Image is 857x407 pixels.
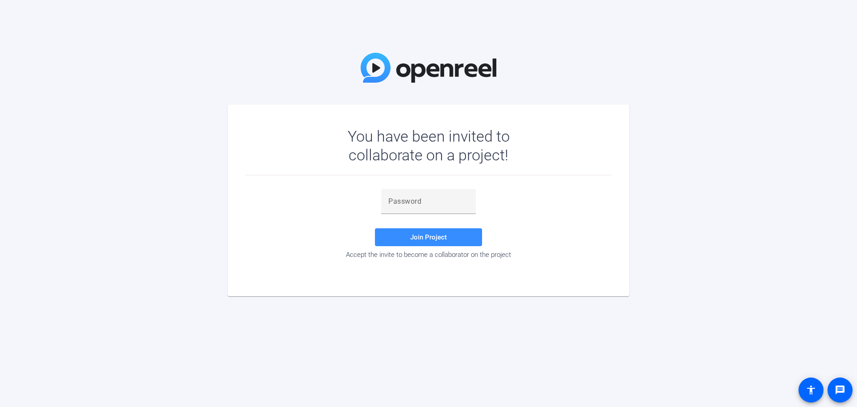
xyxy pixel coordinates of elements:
mat-icon: message [835,385,845,395]
button: Join Project [375,228,482,246]
input: Password [388,196,469,207]
span: Join Project [410,233,447,241]
img: OpenReel Logo [361,53,496,83]
div: You have been invited to collaborate on a project! [322,127,536,164]
mat-icon: accessibility [806,385,816,395]
div: Accept the invite to become a collaborator on the project [245,251,612,259]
